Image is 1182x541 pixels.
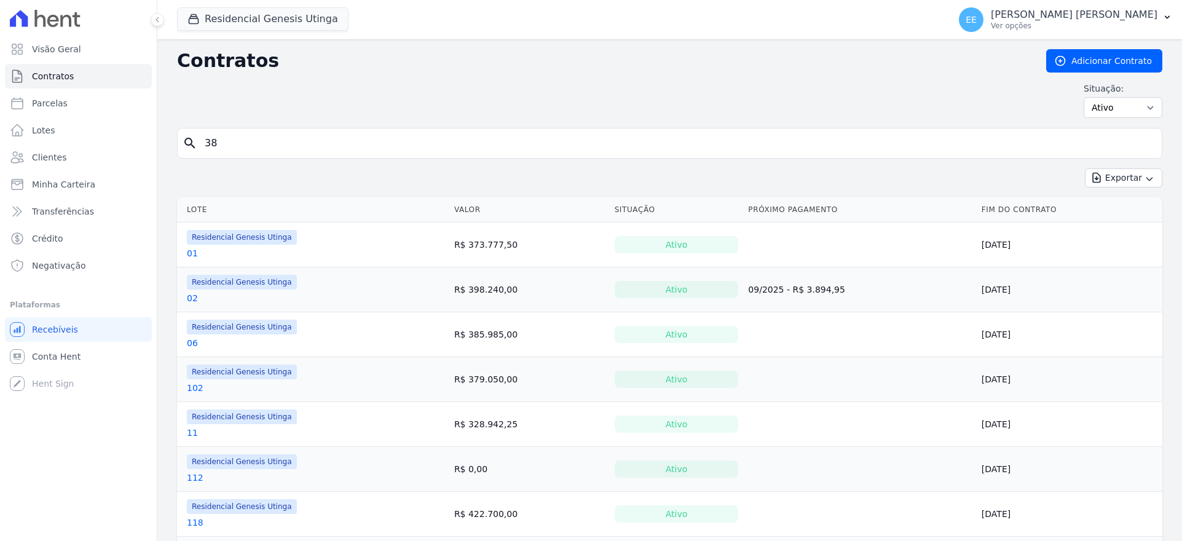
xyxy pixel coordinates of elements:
span: Residencial Genesis Utinga [187,409,297,424]
span: Minha Carteira [32,178,95,191]
span: Visão Geral [32,43,81,55]
a: Conta Hent [5,344,152,369]
a: Visão Geral [5,37,152,61]
h2: Contratos [177,50,1026,72]
p: [PERSON_NAME] [PERSON_NAME] [991,9,1157,21]
span: Residencial Genesis Utinga [187,454,297,469]
a: Adicionar Contrato [1046,49,1162,73]
span: Transferências [32,205,94,218]
a: 102 [187,382,203,394]
td: R$ 379.050,00 [449,357,610,402]
span: Parcelas [32,97,68,109]
div: Ativo [615,236,739,253]
a: 02 [187,292,198,304]
span: Contratos [32,70,74,82]
div: Ativo [615,460,739,478]
span: Residencial Genesis Utinga [187,365,297,379]
span: Residencial Genesis Utinga [187,499,297,514]
span: Residencial Genesis Utinga [187,230,297,245]
th: Valor [449,197,610,223]
a: 112 [187,472,203,484]
p: Ver opções [991,21,1157,31]
a: Crédito [5,226,152,251]
th: Próximo Pagamento [743,197,977,223]
span: Lotes [32,124,55,136]
th: Lote [177,197,449,223]
td: R$ 328.942,25 [449,402,610,447]
td: [DATE] [977,312,1162,357]
td: [DATE] [977,357,1162,402]
button: Residencial Genesis Utinga [177,7,349,31]
label: Situação: [1084,82,1162,95]
a: Clientes [5,145,152,170]
a: Transferências [5,199,152,224]
input: Buscar por nome do lote [197,131,1157,156]
a: 01 [187,247,198,259]
button: Exportar [1085,168,1162,188]
a: Contratos [5,64,152,89]
td: [DATE] [977,402,1162,447]
span: Recebíveis [32,323,78,336]
span: EE [966,15,977,24]
td: [DATE] [977,267,1162,312]
td: R$ 385.985,00 [449,312,610,357]
button: EE [PERSON_NAME] [PERSON_NAME] Ver opções [949,2,1182,37]
td: [DATE] [977,492,1162,537]
td: R$ 0,00 [449,447,610,492]
a: Recebíveis [5,317,152,342]
div: Plataformas [10,298,147,312]
td: [DATE] [977,223,1162,267]
div: Ativo [615,281,739,298]
td: [DATE] [977,447,1162,492]
th: Fim do Contrato [977,197,1162,223]
div: Ativo [615,505,739,523]
i: search [183,136,197,151]
td: R$ 373.777,50 [449,223,610,267]
div: Ativo [615,416,739,433]
span: Residencial Genesis Utinga [187,320,297,334]
div: Ativo [615,326,739,343]
a: 09/2025 - R$ 3.894,95 [748,285,845,294]
span: Clientes [32,151,66,164]
td: R$ 398.240,00 [449,267,610,312]
div: Ativo [615,371,739,388]
span: Negativação [32,259,86,272]
span: Residencial Genesis Utinga [187,275,297,290]
a: Minha Carteira [5,172,152,197]
a: Parcelas [5,91,152,116]
a: 118 [187,516,203,529]
a: 06 [187,337,198,349]
th: Situação [610,197,744,223]
span: Crédito [32,232,63,245]
a: 11 [187,427,198,439]
td: R$ 422.700,00 [449,492,610,537]
a: Lotes [5,118,152,143]
a: Negativação [5,253,152,278]
span: Conta Hent [32,350,81,363]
